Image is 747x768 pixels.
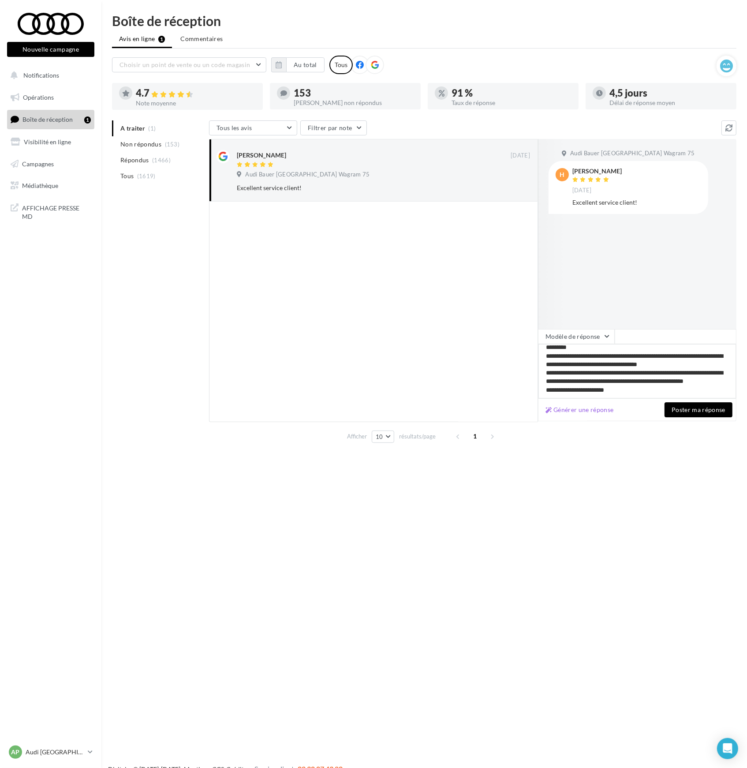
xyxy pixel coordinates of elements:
[137,172,156,180] span: (1619)
[570,150,695,157] span: Audi Bauer [GEOGRAPHIC_DATA] Wagram 75
[286,57,325,72] button: Au total
[120,140,161,149] span: Non répondus
[5,110,96,129] a: Boîte de réception1
[152,157,171,164] span: (1466)
[294,88,414,98] div: 153
[572,168,622,174] div: [PERSON_NAME]
[5,88,96,107] a: Opérations
[452,88,571,98] div: 91 %
[112,14,736,27] div: Boîte de réception
[120,61,250,68] span: Choisir un point de vente ou un code magasin
[294,100,414,106] div: [PERSON_NAME] non répondus
[5,155,96,173] a: Campagnes
[237,151,286,160] div: [PERSON_NAME]
[511,152,530,160] span: [DATE]
[5,133,96,151] a: Visibilité en ligne
[572,198,701,207] div: Excellent service client!
[84,116,91,124] div: 1
[271,57,325,72] button: Au total
[5,199,96,225] a: AFFICHAGE PRESSE MD
[300,120,367,135] button: Filtrer par note
[399,432,436,441] span: résultats/page
[22,160,54,167] span: Campagnes
[23,71,59,79] span: Notifications
[542,405,617,415] button: Générer une réponse
[11,748,20,757] span: AP
[22,116,73,123] span: Boîte de réception
[23,94,54,101] span: Opérations
[136,88,256,98] div: 4.7
[7,42,94,57] button: Nouvelle campagne
[538,329,615,344] button: Modèle de réponse
[24,138,71,146] span: Visibilité en ligne
[112,57,266,72] button: Choisir un point de vente ou un code magasin
[180,34,223,43] span: Commentaires
[5,176,96,195] a: Médiathèque
[22,182,58,189] span: Médiathèque
[665,402,732,417] button: Poster ma réponse
[245,171,370,179] span: Audi Bauer [GEOGRAPHIC_DATA] Wagram 75
[22,202,91,221] span: AFFICHAGE PRESSE MD
[120,172,134,180] span: Tous
[329,56,353,74] div: Tous
[237,184,473,192] div: Excellent service client!
[26,748,84,757] p: Audi [GEOGRAPHIC_DATA] 17
[452,100,571,106] div: Taux de réponse
[572,187,592,195] span: [DATE]
[165,141,180,148] span: (153)
[372,431,394,443] button: 10
[468,429,482,443] span: 1
[560,170,565,179] span: H
[717,738,738,759] div: Open Intercom Messenger
[217,124,252,131] span: Tous les avis
[120,156,149,165] span: Répondus
[609,88,729,98] div: 4,5 jours
[5,66,93,85] button: Notifications
[609,100,729,106] div: Délai de réponse moyen
[209,120,297,135] button: Tous les avis
[376,433,383,440] span: 10
[347,432,367,441] span: Afficher
[7,744,94,761] a: AP Audi [GEOGRAPHIC_DATA] 17
[136,100,256,106] div: Note moyenne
